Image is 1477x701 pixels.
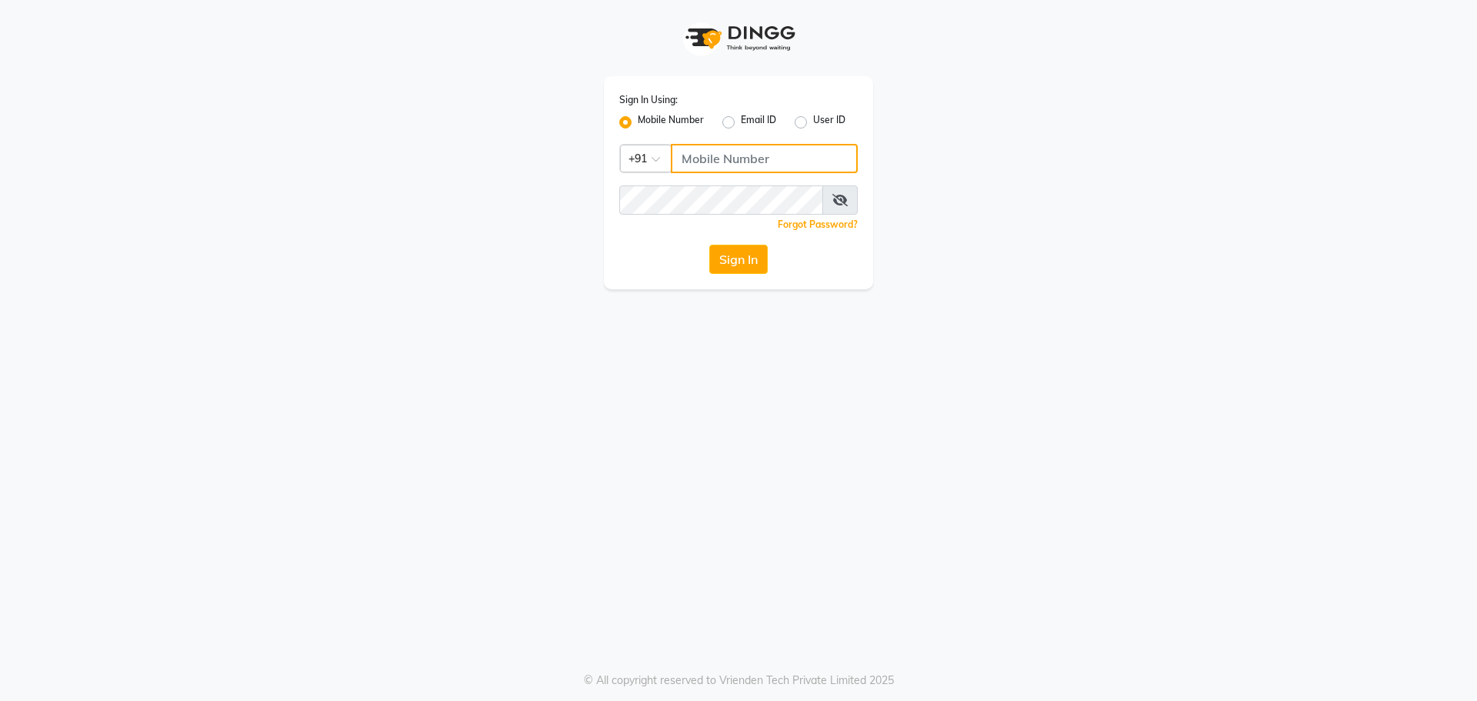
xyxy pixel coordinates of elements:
label: Email ID [741,113,776,132]
label: Mobile Number [638,113,704,132]
a: Forgot Password? [778,219,858,230]
label: User ID [813,113,845,132]
input: Username [671,144,858,173]
img: logo1.svg [677,15,800,61]
label: Sign In Using: [619,93,678,107]
input: Username [619,185,823,215]
button: Sign In [709,245,768,274]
